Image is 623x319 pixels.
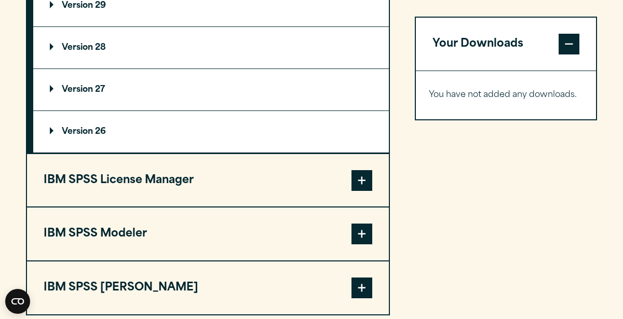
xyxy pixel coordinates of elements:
p: Version 26 [50,128,106,136]
p: Version 28 [50,44,106,52]
p: You have not added any downloads. [429,88,583,103]
p: Version 29 [50,2,106,10]
button: IBM SPSS License Manager [27,154,389,207]
summary: Version 26 [33,111,389,152]
button: Your Downloads [416,18,596,71]
p: Version 27 [50,86,105,94]
summary: Version 28 [33,27,389,68]
button: IBM SPSS [PERSON_NAME] [27,261,389,314]
button: Open CMP widget [5,289,30,314]
button: IBM SPSS Modeler [27,207,389,260]
summary: Version 27 [33,69,389,110]
div: Your Downloads [416,71,596,119]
